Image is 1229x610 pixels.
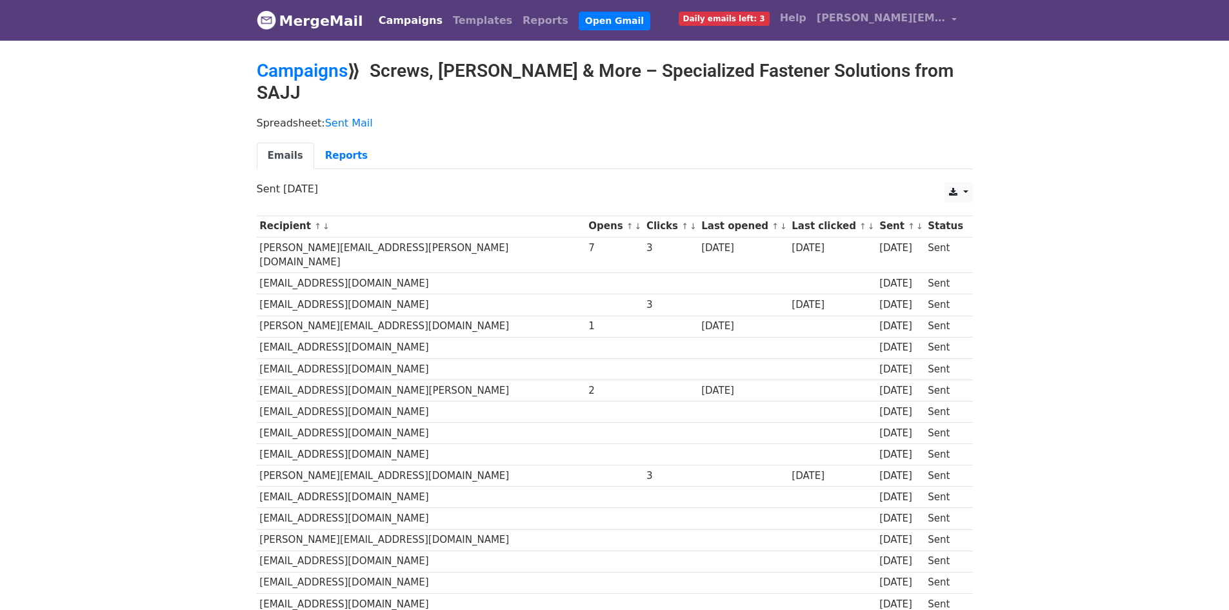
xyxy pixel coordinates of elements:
td: Sent [924,401,966,422]
a: ↓ [635,221,642,231]
td: Sent [924,316,966,337]
div: [DATE] [879,340,922,355]
td: Sent [924,423,966,444]
div: 3 [646,469,695,483]
td: [EMAIL_ADDRESS][DOMAIN_NAME] [257,401,586,422]
a: ↑ [772,221,779,231]
td: Sent [924,358,966,380]
td: [PERSON_NAME][EMAIL_ADDRESS][DOMAIN_NAME] [257,316,586,337]
div: [DATE] [879,241,922,256]
div: [DATE] [879,533,922,547]
td: [EMAIL_ADDRESS][DOMAIN_NAME] [257,273,586,294]
a: ↓ [323,221,330,231]
th: Last opened [698,216,788,237]
td: [EMAIL_ADDRESS][DOMAIN_NAME] [257,508,586,529]
div: [DATE] [879,319,922,334]
a: ↓ [780,221,787,231]
td: Sent [924,508,966,529]
td: [EMAIL_ADDRESS][DOMAIN_NAME] [257,551,586,572]
h2: ⟫ Screws, [PERSON_NAME] & More – Specialized Fastener Solutions from SAJJ [257,60,973,103]
div: [DATE] [879,383,922,398]
a: ↓ [690,221,697,231]
div: 1 [588,319,640,334]
div: [DATE] [879,469,922,483]
td: Sent [924,237,966,273]
td: [PERSON_NAME][EMAIL_ADDRESS][PERSON_NAME][DOMAIN_NAME] [257,237,586,273]
div: [DATE] [879,511,922,526]
div: [DATE] [792,241,873,256]
div: [DATE] [701,241,785,256]
div: [DATE] [879,447,922,462]
td: Sent [924,380,966,401]
td: [EMAIL_ADDRESS][DOMAIN_NAME] [257,487,586,508]
a: ↑ [681,221,688,231]
p: Spreadsheet: [257,116,973,130]
th: Clicks [643,216,698,237]
td: Sent [924,529,966,551]
a: Campaigns [374,8,448,34]
div: [DATE] [879,276,922,291]
a: ↑ [626,221,634,231]
td: Sent [924,487,966,508]
span: Daily emails left: 3 [679,12,770,26]
div: [DATE] [879,554,922,569]
a: Reports [517,8,574,34]
div: [DATE] [879,426,922,441]
td: Sent [924,337,966,358]
a: Sent Mail [325,117,373,129]
div: [DATE] [879,405,922,420]
td: [EMAIL_ADDRESS][DOMAIN_NAME][PERSON_NAME] [257,380,586,401]
div: [DATE] [879,490,922,505]
a: ↑ [859,221,866,231]
td: [EMAIL_ADDRESS][DOMAIN_NAME] [257,337,586,358]
div: [DATE] [879,575,922,590]
a: Reports [314,143,379,169]
td: [EMAIL_ADDRESS][DOMAIN_NAME] [257,294,586,316]
a: Open Gmail [579,12,650,30]
td: [EMAIL_ADDRESS][DOMAIN_NAME] [257,572,586,593]
td: Sent [924,294,966,316]
td: [PERSON_NAME][EMAIL_ADDRESS][DOMAIN_NAME] [257,465,586,487]
div: [DATE] [701,383,785,398]
td: Sent [924,273,966,294]
div: [DATE] [792,298,873,312]
th: Last clicked [789,216,877,237]
td: Sent [924,572,966,593]
td: [EMAIL_ADDRESS][DOMAIN_NAME] [257,444,586,465]
a: MergeMail [257,7,363,34]
a: [PERSON_NAME][EMAIL_ADDRESS][DOMAIN_NAME] [812,5,963,36]
div: [DATE] [879,362,922,377]
a: ↓ [916,221,923,231]
td: [PERSON_NAME][EMAIL_ADDRESS][DOMAIN_NAME] [257,529,586,551]
a: Daily emails left: 3 [674,5,775,31]
td: [EMAIL_ADDRESS][DOMAIN_NAME] [257,358,586,380]
a: Templates [448,8,517,34]
div: [DATE] [792,469,873,483]
th: Recipient [257,216,586,237]
div: 2 [588,383,640,398]
div: 3 [646,241,695,256]
a: Emails [257,143,314,169]
td: Sent [924,444,966,465]
a: ↓ [868,221,875,231]
th: Opens [586,216,644,237]
a: Campaigns [257,60,348,81]
span: [PERSON_NAME][EMAIL_ADDRESS][DOMAIN_NAME] [817,10,946,26]
div: [DATE] [879,298,922,312]
th: Status [924,216,966,237]
a: ↑ [314,221,321,231]
div: [DATE] [701,319,785,334]
img: MergeMail logo [257,10,276,30]
div: 7 [588,241,640,256]
td: Sent [924,465,966,487]
a: Help [775,5,812,31]
td: Sent [924,551,966,572]
td: [EMAIL_ADDRESS][DOMAIN_NAME] [257,423,586,444]
p: Sent [DATE] [257,182,973,196]
div: 3 [646,298,695,312]
th: Sent [876,216,924,237]
a: ↑ [908,221,915,231]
